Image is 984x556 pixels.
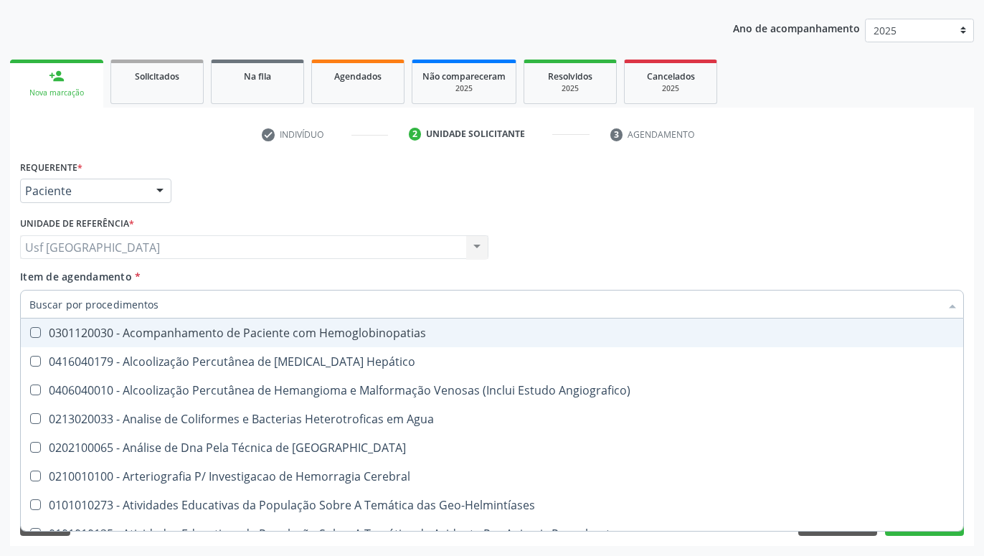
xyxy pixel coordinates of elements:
div: 2025 [534,83,606,94]
div: Nova marcação [20,88,93,98]
div: 2025 [635,83,706,94]
p: Ano de acompanhamento [733,19,860,37]
span: Solicitados [135,70,179,83]
span: Item de agendamento [20,270,132,283]
label: Requerente [20,156,82,179]
span: Não compareceram [422,70,506,83]
span: Paciente [25,184,142,198]
div: 2025 [422,83,506,94]
span: Na fila [244,70,271,83]
div: person_add [49,68,65,84]
span: Resolvidos [548,70,592,83]
div: 2 [409,128,422,141]
span: Cancelados [647,70,695,83]
span: Agendados [334,70,382,83]
div: Unidade solicitante [426,128,525,141]
label: Unidade de referência [20,213,134,235]
input: Buscar por procedimentos [29,290,940,319]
